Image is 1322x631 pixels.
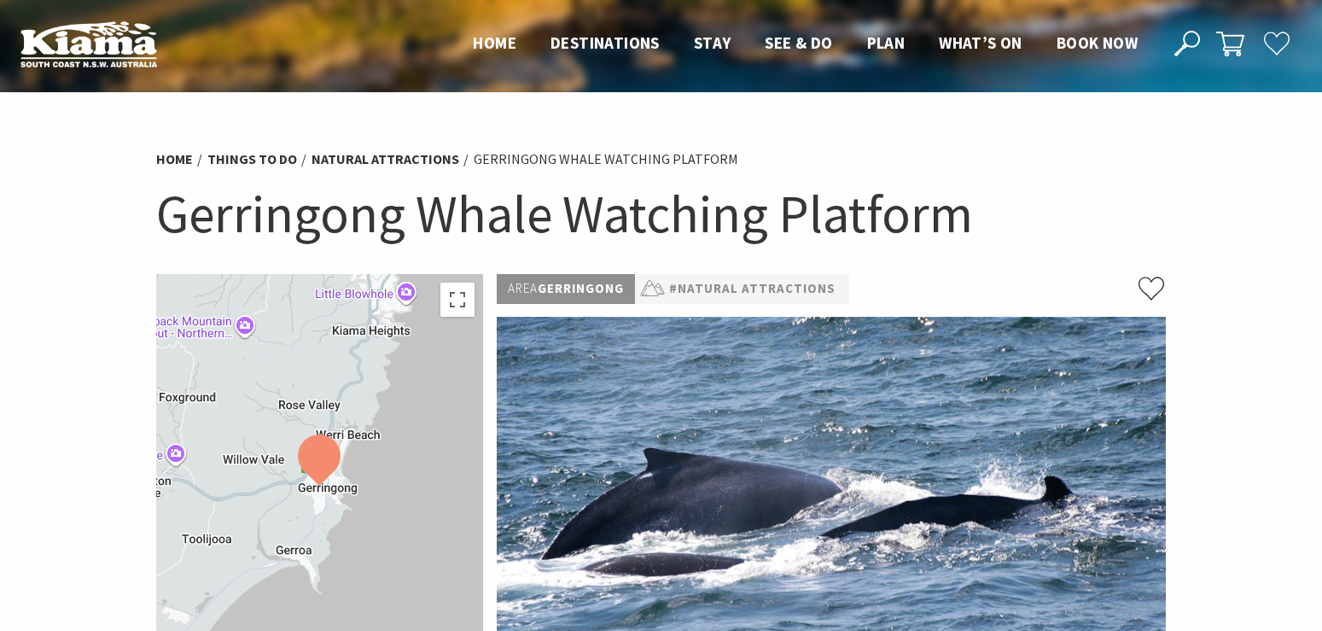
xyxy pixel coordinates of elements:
span: Stay [694,32,731,53]
span: See & Do [765,32,832,53]
span: Area [508,280,538,296]
a: Natural Attractions [312,150,459,168]
nav: Main Menu [456,30,1155,58]
li: Gerringong Whale Watching Platform [474,149,738,171]
img: Kiama Logo [20,20,157,67]
span: Destinations [550,32,660,53]
span: Book now [1057,32,1138,53]
a: Home [156,150,193,168]
a: #Natural Attractions [669,278,836,300]
span: Plan [867,32,906,53]
button: Vollbildansicht ein/aus [440,283,475,317]
h1: Gerringong Whale Watching Platform [156,179,1167,248]
a: Things To Do [207,150,297,168]
p: Gerringong [497,274,635,304]
span: Home [473,32,516,53]
span: What’s On [939,32,1022,53]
